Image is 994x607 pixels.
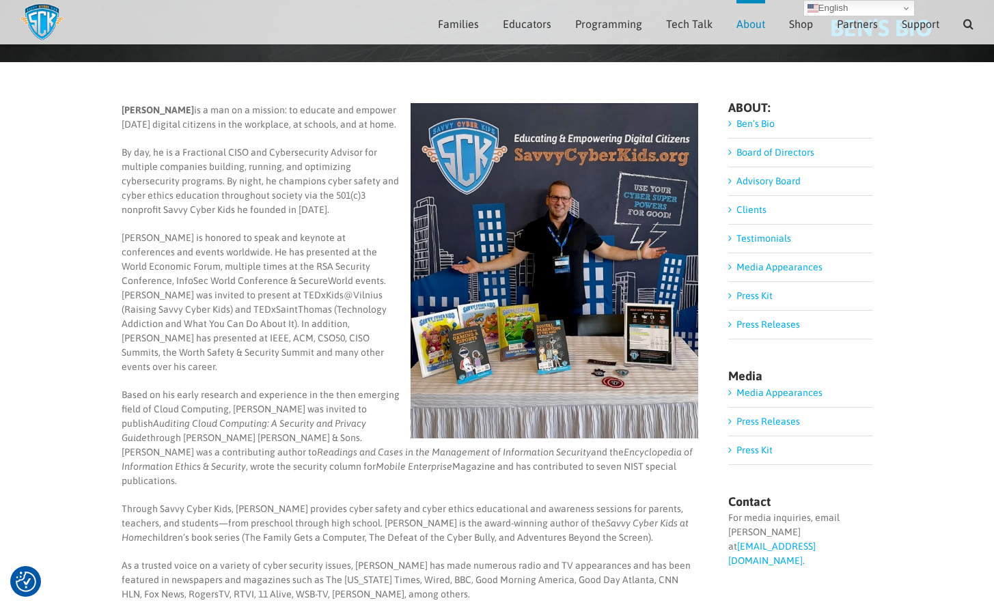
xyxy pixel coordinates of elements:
span: Support [902,18,939,29]
i: Savvy Cyber Kids at Home [122,518,689,543]
span: By day, he is a Fractional CISO and Cybersecurity Advisor for multiple companies building, runnin... [122,147,399,215]
span: Tech Talk [666,18,713,29]
span: Partners [837,18,878,29]
a: Advisory Board [736,175,801,186]
h4: Contact [728,496,872,508]
h4: ABOUT: [728,102,872,114]
p: As a trusted voice on a variety of cyber security issues, [PERSON_NAME] has made numerous radio a... [122,559,699,602]
img: en [807,3,818,14]
a: Clients [736,204,767,215]
a: Press Kit [736,444,773,455]
p: Based on his early research and experience in the then emerging field of Cloud Computing, [PERSON... [122,388,699,488]
img: Revisit consent button [16,571,36,592]
span: Educators [503,18,551,29]
a: Press Releases [736,416,800,427]
a: Board of Directors [736,147,814,158]
a: Press Kit [736,290,773,301]
h4: Media [728,370,872,382]
span: Families [438,18,479,29]
a: Media Appearances [736,262,823,272]
i: Encyclopedia of Information Ethics & Security [122,447,693,472]
p: is a man on a mission: to educate and empower [DATE] digital citizens in the workplace, at school... [122,103,699,132]
a: Testimonials [736,233,791,244]
b: [PERSON_NAME] [122,104,194,115]
a: Ben’s Bio [736,118,775,129]
span: Shop [789,18,813,29]
span: Programming [575,18,642,29]
p: Through Savvy Cyber Kids, [PERSON_NAME] provides cyber safety and cyber ethics educational and aw... [122,502,699,545]
p: [PERSON_NAME] is honored to speak and keynote at conferences and events worldwide. He has present... [122,231,699,374]
a: Media Appearances [736,387,823,398]
button: Consent Preferences [16,571,36,592]
a: Press Releases [736,319,800,330]
i: Auditing Cloud Computing: A Security and Privacy Guide [122,418,366,443]
div: For media inquiries, email [PERSON_NAME] at . [728,511,872,568]
img: Savvy Cyber Kids Logo [20,3,64,41]
i: Mobile Enterprise [376,461,452,472]
a: [EMAIL_ADDRESS][DOMAIN_NAME] [728,541,816,566]
span: About [736,18,765,29]
i: Readings and Cases in the Management of Information Security [317,447,591,457]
